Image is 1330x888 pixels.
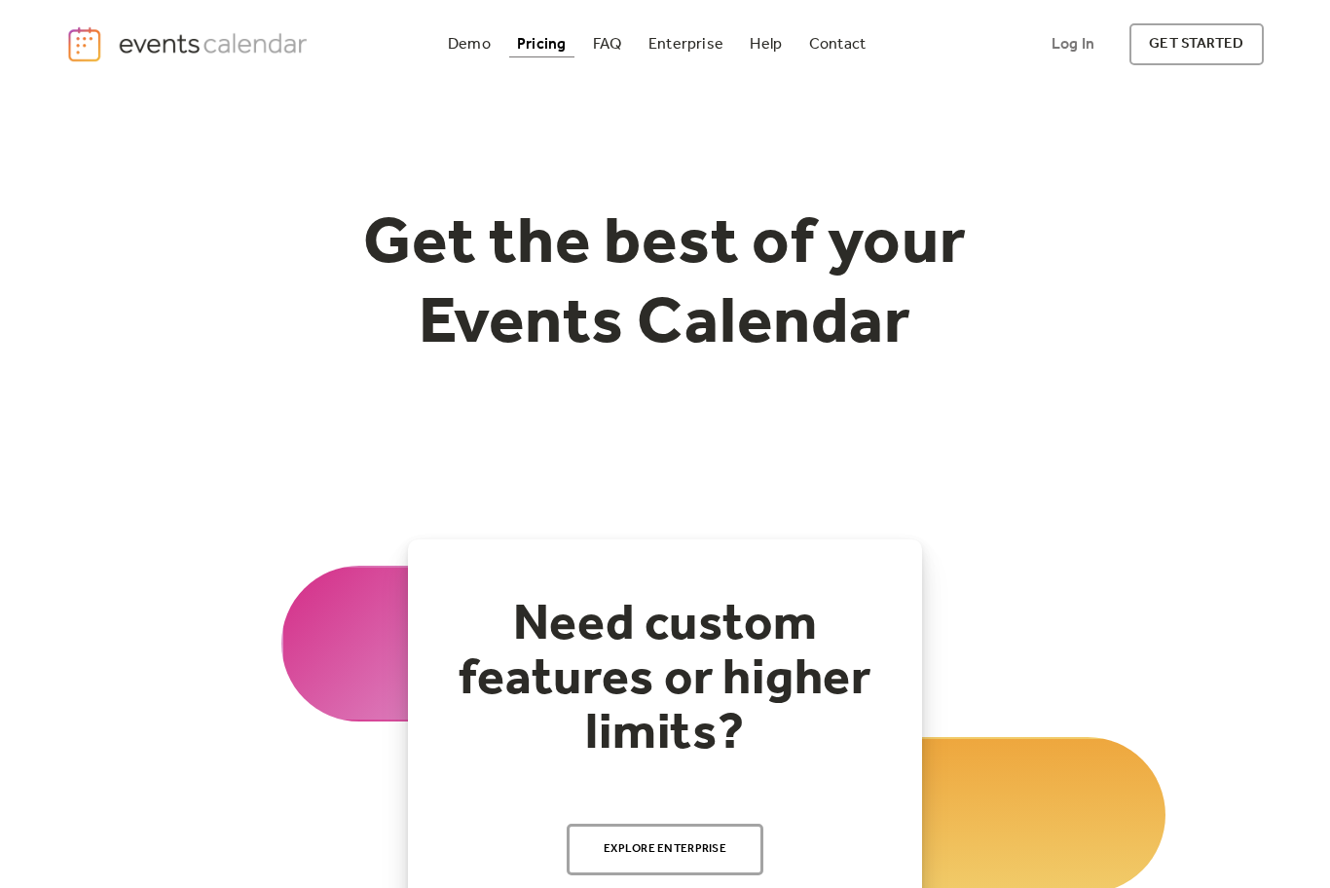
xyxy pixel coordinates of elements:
a: Enterprise [641,31,731,57]
div: Pricing [517,39,567,50]
div: Enterprise [648,39,723,50]
h2: Need custom features or higher limits? [447,598,883,761]
div: Demo [448,39,491,50]
a: Pricing [509,31,574,57]
a: FAQ [585,31,630,57]
a: Demo [440,31,499,57]
a: Log In [1032,23,1114,65]
a: Contact [801,31,874,57]
a: get started [1129,23,1263,65]
div: Help [750,39,782,50]
div: FAQ [593,39,622,50]
a: Explore Enterprise [567,824,763,874]
h1: Get the best of your Events Calendar [291,205,1039,364]
a: Help [742,31,790,57]
div: Contact [809,39,867,50]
